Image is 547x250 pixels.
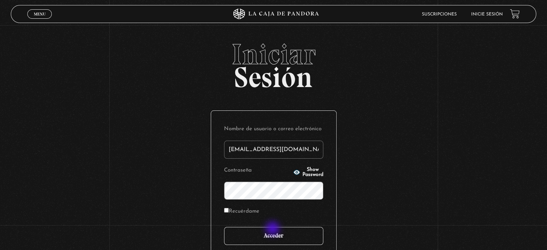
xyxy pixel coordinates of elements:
[471,12,503,17] a: Inicie sesión
[224,124,323,135] label: Nombre de usuario o correo electrónico
[224,165,291,176] label: Contraseña
[224,206,259,217] label: Recuérdame
[11,40,536,86] h2: Sesión
[510,9,520,19] a: View your shopping cart
[34,12,46,16] span: Menu
[224,208,229,213] input: Recuérdame
[11,40,536,69] span: Iniciar
[302,167,323,177] span: Show Password
[31,18,48,23] span: Cerrar
[293,167,323,177] button: Show Password
[422,12,457,17] a: Suscripciones
[224,227,323,245] input: Acceder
